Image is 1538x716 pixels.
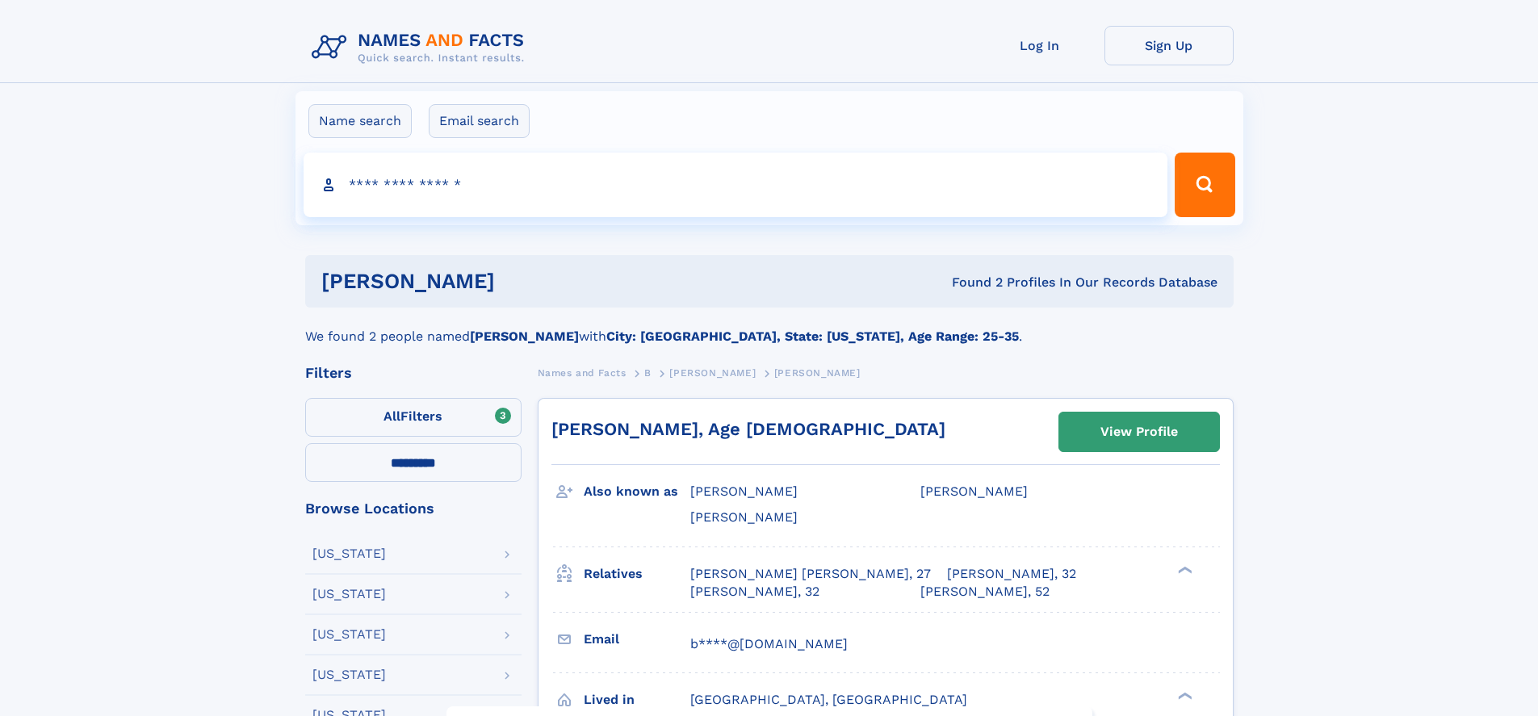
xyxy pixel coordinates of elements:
[1104,26,1234,65] a: Sign Up
[1100,413,1178,450] div: View Profile
[304,153,1168,217] input: search input
[305,308,1234,346] div: We found 2 people named with .
[975,26,1104,65] a: Log In
[584,560,690,588] h3: Relatives
[584,626,690,653] h3: Email
[383,408,400,424] span: All
[669,367,756,379] span: [PERSON_NAME]
[305,26,538,69] img: Logo Names and Facts
[312,588,386,601] div: [US_STATE]
[920,484,1028,499] span: [PERSON_NAME]
[321,271,723,291] h1: [PERSON_NAME]
[470,329,579,344] b: [PERSON_NAME]
[305,501,522,516] div: Browse Locations
[690,484,798,499] span: [PERSON_NAME]
[312,668,386,681] div: [US_STATE]
[538,362,627,383] a: Names and Facts
[669,362,756,383] a: [PERSON_NAME]
[606,329,1019,344] b: City: [GEOGRAPHIC_DATA], State: [US_STATE], Age Range: 25-35
[644,362,652,383] a: B
[723,274,1217,291] div: Found 2 Profiles In Our Records Database
[584,478,690,505] h3: Also known as
[312,547,386,560] div: [US_STATE]
[690,509,798,525] span: [PERSON_NAME]
[947,565,1076,583] a: [PERSON_NAME], 32
[690,583,819,601] a: [PERSON_NAME], 32
[308,104,412,138] label: Name search
[551,419,945,439] a: [PERSON_NAME], Age [DEMOGRAPHIC_DATA]
[690,692,967,707] span: [GEOGRAPHIC_DATA], [GEOGRAPHIC_DATA]
[429,104,530,138] label: Email search
[1174,564,1193,575] div: ❯
[1059,412,1219,451] a: View Profile
[774,367,861,379] span: [PERSON_NAME]
[584,686,690,714] h3: Lived in
[644,367,652,379] span: B
[690,565,931,583] a: [PERSON_NAME] [PERSON_NAME], 27
[920,583,1050,601] a: [PERSON_NAME], 52
[1175,153,1234,217] button: Search Button
[305,366,522,380] div: Filters
[1174,690,1193,701] div: ❯
[305,398,522,437] label: Filters
[312,628,386,641] div: [US_STATE]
